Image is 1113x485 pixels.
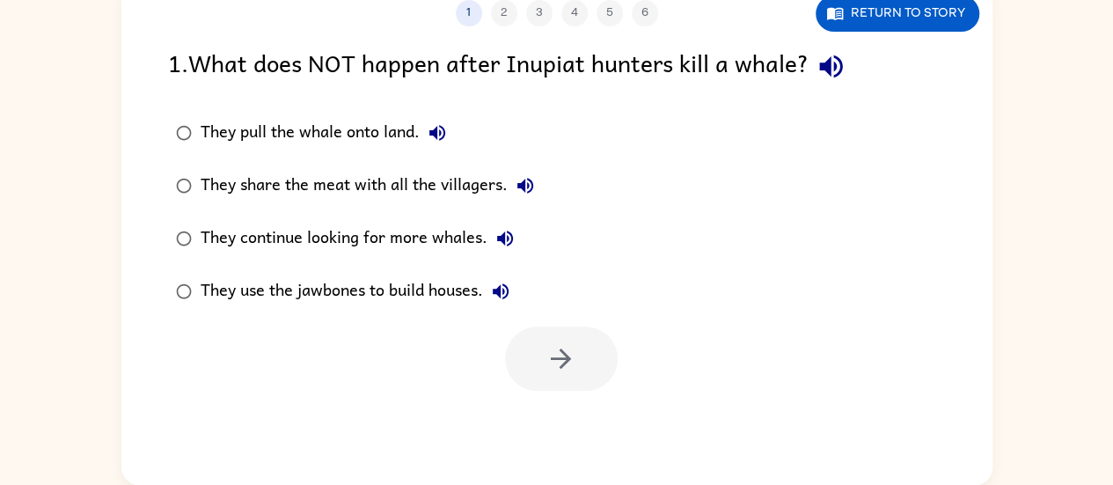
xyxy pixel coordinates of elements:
div: They use the jawbones to build houses. [201,274,518,309]
button: They pull the whale onto land. [420,115,455,151]
button: They use the jawbones to build houses. [483,274,518,309]
button: They share the meat with all the villagers. [508,168,543,203]
button: They continue looking for more whales. [487,221,523,256]
div: They share the meat with all the villagers. [201,168,543,203]
div: 1 . What does NOT happen after Inupiat hunters kill a whale? [168,44,946,89]
div: They continue looking for more whales. [201,221,523,256]
div: They pull the whale onto land. [201,115,455,151]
